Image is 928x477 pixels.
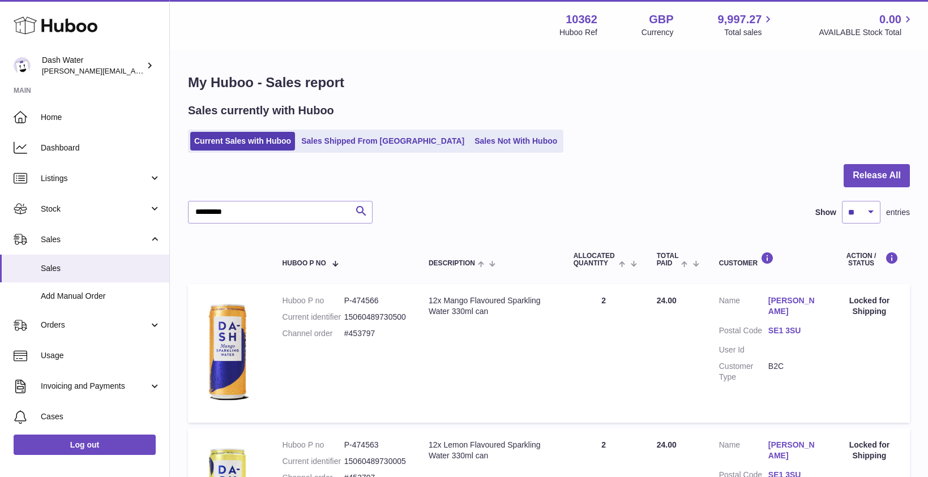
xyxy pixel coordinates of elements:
dd: P-474566 [344,295,406,306]
dt: Name [719,440,768,464]
a: [PERSON_NAME] [768,295,818,317]
span: Description [429,260,475,267]
div: Huboo Ref [559,27,597,38]
span: Stock [41,204,149,214]
h1: My Huboo - Sales report [188,74,910,92]
a: Current Sales with Huboo [190,132,295,151]
span: Sales [41,263,161,274]
dt: Customer Type [719,361,768,383]
img: james@dash-water.com [14,57,31,74]
a: [PERSON_NAME] [768,440,818,461]
span: Dashboard [41,143,161,153]
span: 0.00 [879,12,901,27]
h2: Sales currently with Huboo [188,103,334,118]
span: Orders [41,320,149,330]
span: Sales [41,234,149,245]
dd: 15060489730005 [344,456,406,467]
strong: GBP [649,12,673,27]
div: Locked for Shipping [840,440,899,461]
dd: #453797 [344,328,406,339]
button: Release All [844,164,910,187]
a: 0.00 AVAILABLE Stock Total [819,12,914,38]
span: Listings [41,173,149,184]
span: ALLOCATED Quantity [574,252,617,267]
span: Cases [41,411,161,422]
strong: 10362 [566,12,597,27]
span: Invoicing and Payments [41,381,149,392]
a: Log out [14,435,156,455]
dt: Huboo P no [283,440,344,450]
dt: Channel order [283,328,344,339]
span: Add Manual Order [41,291,161,302]
dt: Huboo P no [283,295,344,306]
div: Customer [719,252,818,267]
span: Usage [41,350,161,361]
span: Home [41,112,161,123]
div: 12x Lemon Flavoured Sparkling Water 330ml can [429,440,551,461]
span: [PERSON_NAME][EMAIL_ADDRESS][DOMAIN_NAME] [42,66,227,75]
span: Total paid [657,252,679,267]
td: 2 [562,284,645,423]
dt: User Id [719,345,768,355]
div: Locked for Shipping [840,295,899,317]
dt: Name [719,295,768,320]
span: Huboo P no [283,260,326,267]
a: Sales Shipped From [GEOGRAPHIC_DATA] [297,132,468,151]
div: Currency [642,27,674,38]
span: 9,997.27 [718,12,762,27]
a: 9,997.27 Total sales [718,12,775,38]
span: entries [886,207,910,218]
a: Sales Not With Huboo [471,132,561,151]
dt: Postal Code [719,325,768,339]
dd: 15060489730500 [344,312,406,323]
div: Action / Status [840,252,899,267]
span: AVAILABLE Stock Total [819,27,914,38]
span: Total sales [724,27,775,38]
dt: Current identifier [283,456,344,467]
dt: Current identifier [283,312,344,323]
span: 24.00 [657,296,677,305]
div: Dash Water [42,55,144,76]
span: 24.00 [657,440,677,449]
div: 12x Mango Flavoured Sparkling Water 330ml can [429,295,551,317]
label: Show [815,207,836,218]
dd: B2C [768,361,818,383]
img: 103621706197908.png [199,295,256,409]
a: SE1 3SU [768,325,818,336]
dd: P-474563 [344,440,406,450]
